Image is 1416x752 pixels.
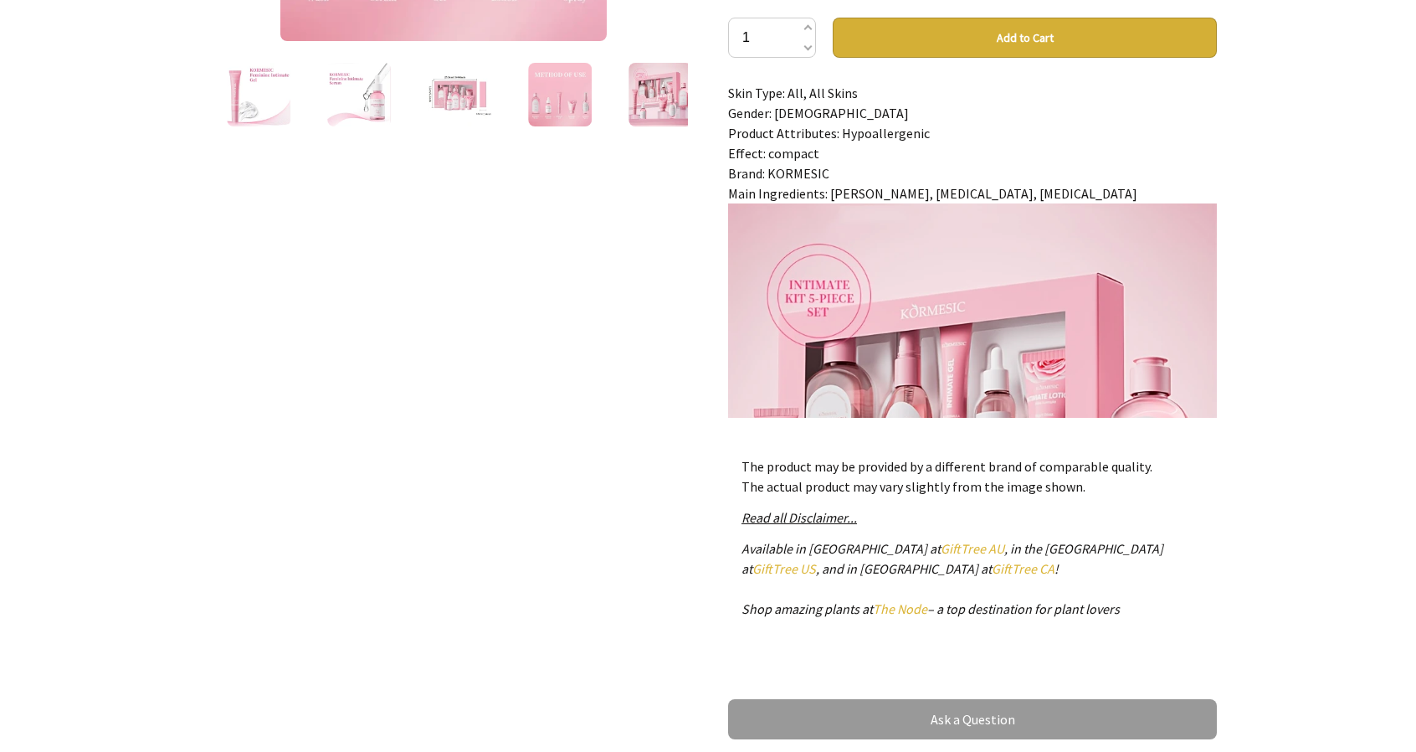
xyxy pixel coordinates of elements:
[741,509,857,526] a: Read all Disclaimer...
[528,63,592,126] img: KORMESIC 5pcs Feminine Care Set: Aloe & Niacinamide Infused
[992,560,1054,577] a: GiftTree CA
[752,560,816,577] a: GiftTree US
[941,540,1004,557] a: GiftTree AU
[833,18,1217,58] button: Add to Cart
[741,456,1203,497] p: The product may be provided by a different brand of comparable quality. The actual product may va...
[227,63,290,126] img: KORMESIC 5pcs Feminine Care Set: Aloe & Niacinamide Infused
[628,63,692,126] img: KORMESIC 5pcs Feminine Care Set: Aloe & Niacinamide Infused
[428,63,491,126] img: KORMESIC 5pcs Feminine Care Set: Aloe & Niacinamide Infused
[327,63,391,126] img: KORMESIC 5pcs Feminine Care Set: Aloe & Niacinamide Infused
[873,600,927,617] a: The Node
[728,83,1217,418] div: Skin Type: All, All Skins Gender: [DEMOGRAPHIC_DATA] Product Attributes: Hypoallergenic Effect: c...
[741,540,1163,617] em: Available in [GEOGRAPHIC_DATA] at , in the [GEOGRAPHIC_DATA] at , and in [GEOGRAPHIC_DATA] at ! S...
[728,699,1217,739] a: Ask a Question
